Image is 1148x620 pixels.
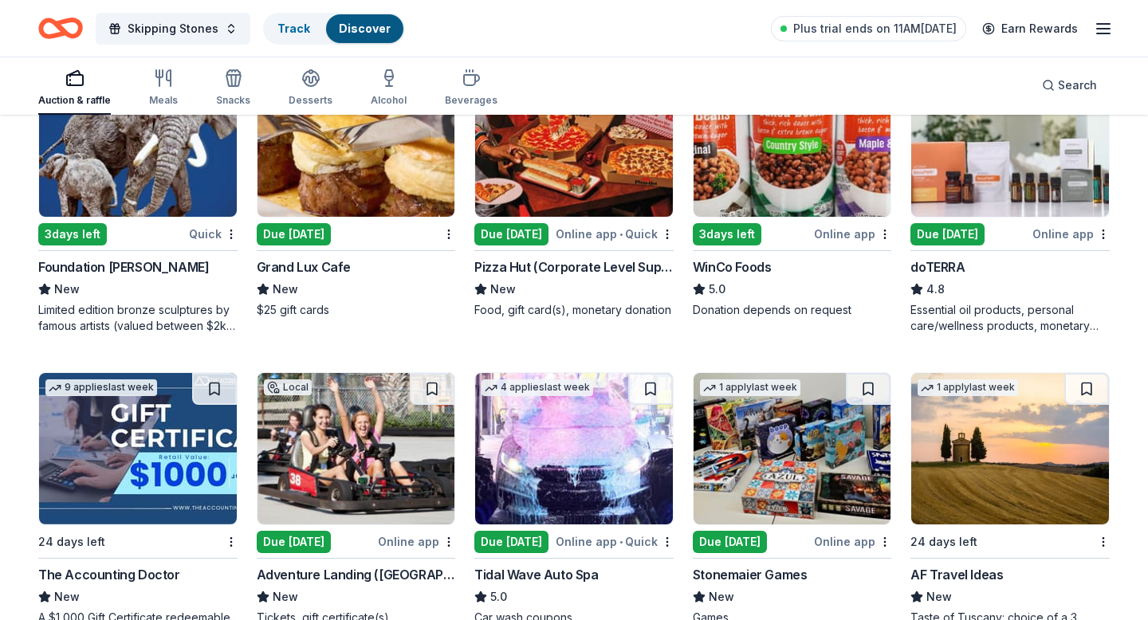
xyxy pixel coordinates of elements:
img: Image for Foundation Michelangelo [39,65,237,217]
span: New [273,280,298,299]
span: 4.8 [926,280,945,299]
button: Snacks [216,62,250,115]
button: Alcohol [371,62,407,115]
span: Skipping Stones [128,19,218,38]
div: The Accounting Doctor [38,565,180,584]
span: 5.0 [709,280,725,299]
img: Image for AF Travel Ideas [911,373,1109,524]
div: Grand Lux Cafe [257,257,351,277]
img: Image for Adventure Landing (Dallas) [258,373,455,524]
a: Image for Foundation Michelangelo2 applieslast week3days leftQuickFoundation [PERSON_NAME]NewLimi... [38,65,238,334]
div: 3 days left [38,223,107,245]
div: Essential oil products, personal care/wellness products, monetary donations [910,302,1110,334]
div: Quick [189,224,238,244]
span: • [619,228,623,241]
div: Due [DATE] [474,223,548,245]
div: Online app [378,532,455,551]
a: Track [277,22,310,35]
a: Image for Grand Lux CafeDue [DATE]Grand Lux CafeNew$25 gift cards [257,65,456,318]
div: Auction & raffle [38,94,111,107]
span: New [490,280,516,299]
button: TrackDiscover [263,13,405,45]
div: 3 days left [693,223,761,245]
div: 1 apply last week [918,379,1018,396]
div: Limited edition bronze sculptures by famous artists (valued between $2k to $7k; proceeds will spl... [38,302,238,334]
div: Online app [814,532,891,551]
div: Donation depends on request [693,302,892,318]
a: Image for Pizza Hut (Corporate Level Support)LocalDue [DATE]Online app•QuickPizza Hut (Corporate ... [474,65,674,318]
div: Due [DATE] [474,531,548,553]
img: Image for Stonemaier Games [694,373,891,524]
div: $25 gift cards [257,302,456,318]
span: New [54,280,80,299]
div: Stonemaier Games [693,565,808,584]
img: Image for doTERRA [911,65,1109,217]
div: Online app Quick [556,224,674,244]
button: Beverages [445,62,497,115]
div: Online app [1032,224,1110,244]
span: New [54,587,80,606]
button: Meals [149,62,178,115]
span: New [926,587,952,606]
a: Image for WinCo Foods1 applylast week3days leftOnline appWinCo Foods5.0Donation depends on request [693,65,892,318]
div: Beverages [445,94,497,107]
span: New [709,587,734,606]
a: Earn Rewards [973,14,1087,43]
a: Discover [339,22,391,35]
a: Plus trial ends on 11AM[DATE] [771,16,966,41]
div: 9 applies last week [45,379,157,396]
button: Desserts [289,62,332,115]
span: 5.0 [490,587,507,606]
div: Pizza Hut (Corporate Level Support) [474,257,674,277]
div: Due [DATE] [257,531,331,553]
span: Search [1058,76,1097,95]
div: Local [264,379,312,395]
img: Image for The Accounting Doctor [39,373,237,524]
button: Skipping Stones [96,13,250,45]
div: Adventure Landing ([GEOGRAPHIC_DATA]) [257,565,456,584]
div: Snacks [216,94,250,107]
div: doTERRA [910,257,965,277]
img: Image for Pizza Hut (Corporate Level Support) [475,65,673,217]
span: Plus trial ends on 11AM[DATE] [793,19,957,38]
div: Online app [814,224,891,244]
div: 4 applies last week [482,379,593,396]
div: 24 days left [38,532,105,551]
div: Foundation [PERSON_NAME] [38,257,209,277]
div: WinCo Foods [693,257,772,277]
img: Image for Tidal Wave Auto Spa [475,373,673,524]
img: Image for Grand Lux Cafe [258,65,455,217]
div: Desserts [289,94,332,107]
div: 1 apply last week [700,379,800,396]
button: Auction & raffle [38,62,111,115]
div: Online app Quick [556,532,674,551]
span: • [619,536,623,548]
a: Home [38,10,83,47]
div: Meals [149,94,178,107]
div: Food, gift card(s), monetary donation [474,302,674,318]
div: AF Travel Ideas [910,565,1003,584]
div: 24 days left [910,532,977,551]
button: Search [1029,69,1110,101]
div: Tidal Wave Auto Spa [474,565,598,584]
div: Due [DATE] [910,223,985,245]
span: New [273,587,298,606]
div: Alcohol [371,94,407,107]
img: Image for WinCo Foods [694,65,891,217]
div: Due [DATE] [257,223,331,245]
a: Image for doTERRA8 applieslast weekDue [DATE]Online appdoTERRA4.8Essential oil products, personal... [910,65,1110,334]
div: Due [DATE] [693,531,767,553]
